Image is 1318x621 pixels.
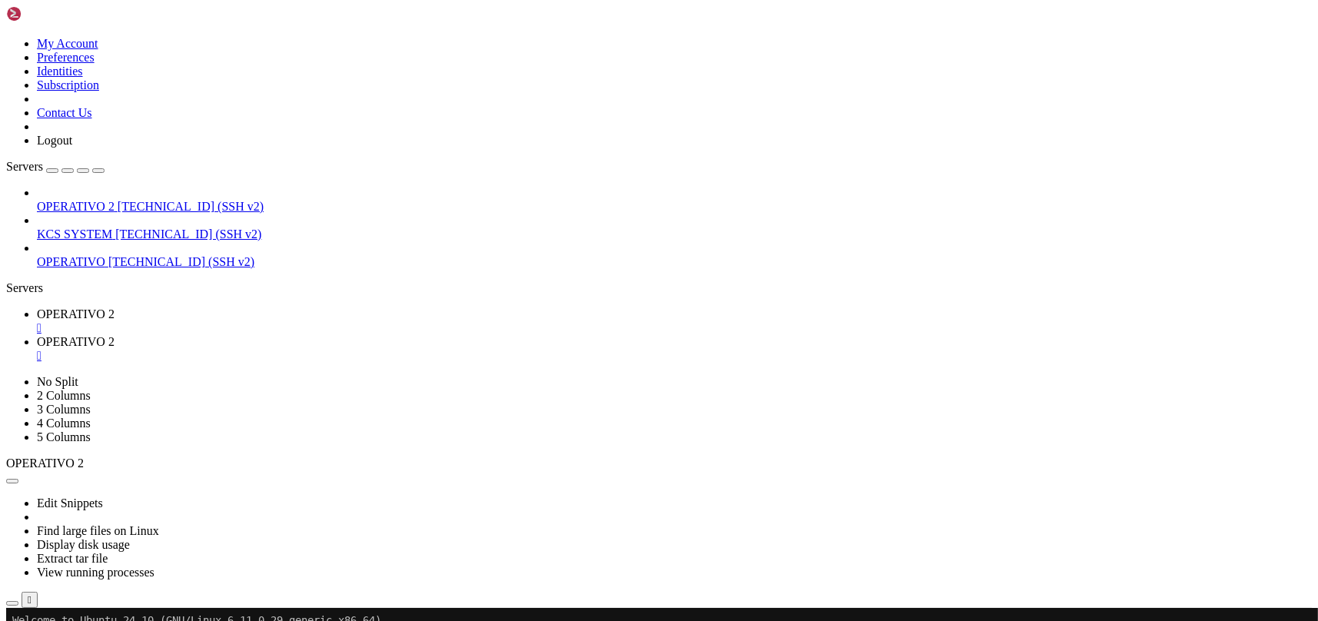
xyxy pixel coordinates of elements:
[37,552,108,565] a: Extract tar file
[37,349,1312,363] a: 
[37,321,1312,335] a: 
[37,430,91,443] a: 5 Columns
[37,403,91,416] a: 3 Columns
[37,200,1312,214] a: OPERATIVO 2 [TECHNICAL_ID] (SSH v2)
[6,160,43,173] span: Servers
[6,124,1117,137] x-row: Usage of /: 14.1% of 76.45GB
[118,200,264,213] span: [TECHNICAL_ID] (SSH v2)
[37,255,105,268] span: OPERATIVO
[6,228,1117,241] x-row: * Strictly confined Kubernetes makes edge and IoT secure. Learn how MicroK8s
[6,359,1117,372] x-row: : $
[6,32,1117,45] x-row: * Documentation: [URL][DOMAIN_NAME]
[37,496,103,510] a: Edit Snippets
[6,111,1117,124] x-row: System load: 0.28
[37,78,99,91] a: Subscription
[6,202,1117,215] x-row: IPv6 address for ens3: [TECHNICAL_ID]
[37,227,112,241] span: KCS SYSTEM
[37,375,78,388] a: No Split
[37,417,91,430] a: 4 Columns
[37,307,115,320] span: OPERATIVO 2
[37,37,98,50] a: My Account
[6,176,1117,189] x-row: Users logged in: 0
[28,594,32,606] div: 
[6,85,1117,98] x-row: System information as of [DATE]
[108,255,254,268] span: [TECHNICAL_ID] (SSH v2)
[6,346,1117,359] x-row: Last login: [DATE] from [TECHNICAL_ID]
[37,524,159,537] a: Find large files on Linux
[37,134,72,147] a: Logout
[37,335,1312,363] a: OPERATIVO 2
[37,566,154,579] a: View running processes
[6,160,105,173] a: Servers
[37,51,95,64] a: Preferences
[37,538,130,551] a: Display disk usage
[22,592,38,608] button: 
[6,58,1117,71] x-row: * Support: [URL][DOMAIN_NAME]
[6,359,123,371] span: ubuntu@vps-83b5de34
[6,189,1117,202] x-row: IPv4 address for ens3: [TECHNICAL_ID]
[6,137,1117,150] x-row: Memory usage: 48%
[6,150,1117,163] x-row: Swap usage: 0%
[6,241,1117,254] x-row: just raised the bar for easy, resilient and secure K8s cluster deployment.
[37,255,1312,269] a: OPERATIVO [TECHNICAL_ID] (SSH v2)
[37,307,1312,335] a: OPERATIVO 2
[6,307,1117,320] x-row: To see these additional updates run: apt list --upgradable
[6,45,1117,58] x-row: * Management: [URL][DOMAIN_NAME]
[115,227,261,241] span: [TECHNICAL_ID] (SSH v2)
[6,294,1117,307] x-row: 56 updates can be applied immediately.
[6,6,1117,19] x-row: Welcome to Ubuntu 24.10 (GNU/Linux 6.11.0-29-generic x86_64)
[37,65,83,78] a: Identities
[37,106,92,119] a: Contact Us
[37,227,1312,241] a: KCS SYSTEM [TECHNICAL_ID] (SSH v2)
[37,186,1312,214] li: OPERATIVO 2 [TECHNICAL_ID] (SSH v2)
[37,335,115,348] span: OPERATIVO 2
[37,241,1312,269] li: OPERATIVO [TECHNICAL_ID] (SSH v2)
[155,359,161,372] div: (23, 27)
[6,163,1117,176] x-row: Processes: 157
[6,267,1117,281] x-row: [URL][DOMAIN_NAME]
[6,6,95,22] img: Shellngn
[37,389,91,402] a: 2 Columns
[6,281,1312,295] div: Servers
[37,214,1312,241] li: KCS SYSTEM [TECHNICAL_ID] (SSH v2)
[6,457,84,470] span: OPERATIVO 2
[37,200,115,213] span: OPERATIVO 2
[129,359,135,371] span: ~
